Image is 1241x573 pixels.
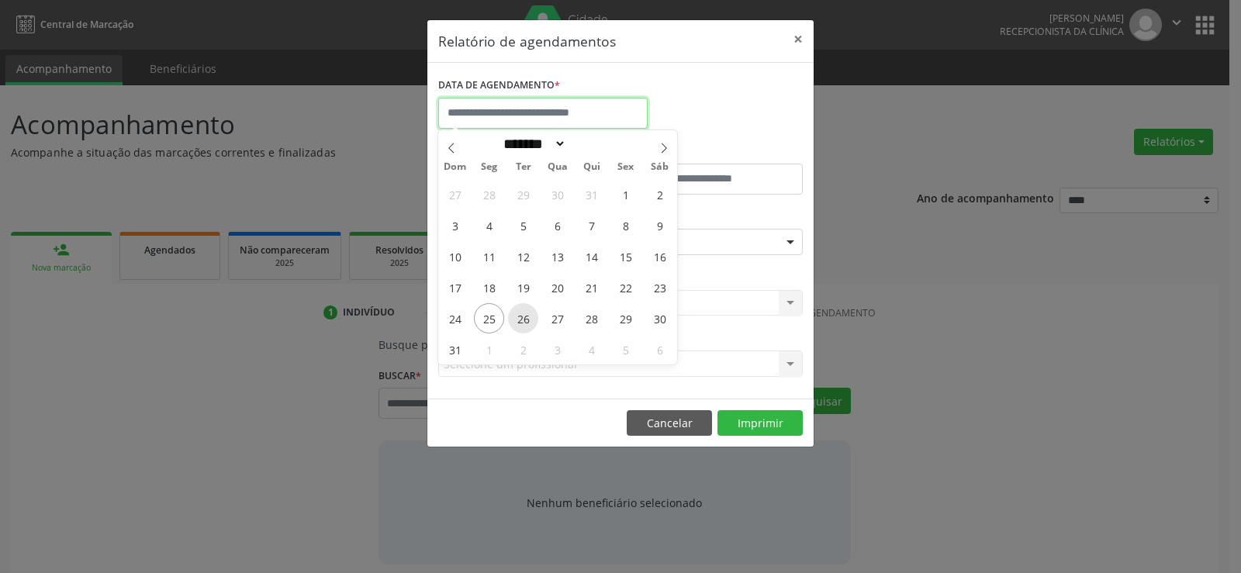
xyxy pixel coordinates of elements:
span: Agosto 24, 2025 [440,303,470,333]
span: Agosto 6, 2025 [542,210,572,240]
button: Imprimir [717,410,803,437]
span: Agosto 17, 2025 [440,272,470,302]
span: Seg [472,162,506,172]
span: Setembro 6, 2025 [645,334,675,364]
label: DATA DE AGENDAMENTO [438,74,560,98]
span: Setembro 2, 2025 [508,334,538,364]
span: Agosto 28, 2025 [576,303,607,333]
span: Agosto 18, 2025 [474,272,504,302]
span: Setembro 3, 2025 [542,334,572,364]
span: Sex [609,162,643,172]
span: Julho 28, 2025 [474,179,504,209]
span: Sáb [643,162,677,172]
span: Agosto 4, 2025 [474,210,504,240]
span: Agosto 27, 2025 [542,303,572,333]
button: Close [783,20,814,58]
span: Agosto 13, 2025 [542,241,572,271]
span: Ter [506,162,541,172]
span: Setembro 5, 2025 [610,334,641,364]
span: Dom [438,162,472,172]
span: Setembro 4, 2025 [576,334,607,364]
span: Agosto 10, 2025 [440,241,470,271]
span: Julho 30, 2025 [542,179,572,209]
h5: Relatório de agendamentos [438,31,616,51]
span: Agosto 31, 2025 [440,334,470,364]
select: Month [498,136,566,152]
button: Cancelar [627,410,712,437]
input: Year [566,136,617,152]
span: Qua [541,162,575,172]
span: Julho 29, 2025 [508,179,538,209]
span: Agosto 23, 2025 [645,272,675,302]
label: ATÉ [624,140,803,164]
span: Agosto 25, 2025 [474,303,504,333]
span: Agosto 8, 2025 [610,210,641,240]
span: Agosto 2, 2025 [645,179,675,209]
span: Qui [575,162,609,172]
span: Julho 27, 2025 [440,179,470,209]
span: Agosto 3, 2025 [440,210,470,240]
span: Agosto 30, 2025 [645,303,675,333]
span: Julho 31, 2025 [576,179,607,209]
span: Agosto 14, 2025 [576,241,607,271]
span: Agosto 1, 2025 [610,179,641,209]
span: Agosto 22, 2025 [610,272,641,302]
span: Agosto 21, 2025 [576,272,607,302]
span: Agosto 12, 2025 [508,241,538,271]
span: Agosto 7, 2025 [576,210,607,240]
span: Agosto 15, 2025 [610,241,641,271]
span: Setembro 1, 2025 [474,334,504,364]
span: Agosto 29, 2025 [610,303,641,333]
span: Agosto 19, 2025 [508,272,538,302]
span: Agosto 5, 2025 [508,210,538,240]
span: Agosto 20, 2025 [542,272,572,302]
span: Agosto 11, 2025 [474,241,504,271]
span: Agosto 16, 2025 [645,241,675,271]
span: Agosto 26, 2025 [508,303,538,333]
span: Agosto 9, 2025 [645,210,675,240]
